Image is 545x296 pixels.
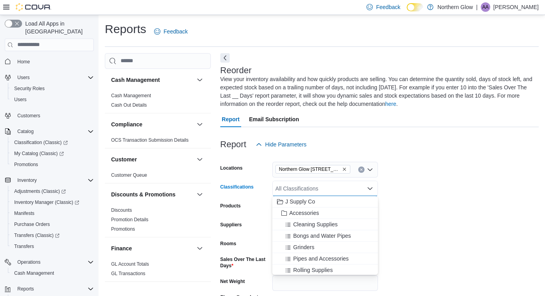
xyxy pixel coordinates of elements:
[14,188,66,194] span: Adjustments (Classic)
[407,3,423,11] input: Dark Mode
[249,111,299,127] span: Email Subscription
[11,95,30,104] a: Users
[11,242,94,251] span: Transfers
[285,198,315,205] span: J Supply Co
[220,53,230,63] button: Next
[11,187,94,196] span: Adjustments (Classic)
[17,59,30,65] span: Home
[111,191,193,198] button: Discounts & Promotions
[482,2,489,12] span: AA
[11,220,53,229] a: Purchase Orders
[111,76,160,84] h3: Cash Management
[2,175,97,186] button: Inventory
[220,256,269,269] label: Sales Over The Last Days
[11,268,94,278] span: Cash Management
[195,120,205,129] button: Compliance
[272,242,378,253] button: Grinders
[220,203,241,209] label: Products
[105,259,211,281] div: Finance
[111,207,132,213] a: Discounts
[105,205,211,237] div: Discounts & Promotions
[14,111,94,120] span: Customers
[11,220,94,229] span: Purchase Orders
[481,2,490,12] div: Alison Albert
[14,257,44,267] button: Operations
[220,75,535,108] div: View your inventory availability and how quickly products are selling. You can determine the quan...
[8,159,97,170] button: Promotions
[11,84,94,93] span: Security Roles
[476,2,478,12] p: |
[14,57,94,67] span: Home
[11,198,94,207] span: Inventory Manager (Classic)
[8,219,97,230] button: Purchase Orders
[8,94,97,105] button: Users
[272,265,378,276] button: Rolling Supplies
[14,243,34,250] span: Transfers
[111,172,147,178] a: Customer Queue
[111,271,145,276] a: GL Transactions
[111,155,193,163] button: Customer
[279,165,340,173] span: Northern Glow [STREET_ADDRESS][PERSON_NAME]
[14,73,33,82] button: Users
[2,257,97,268] button: Operations
[111,120,193,128] button: Compliance
[11,149,94,158] span: My Catalog (Classic)
[111,93,151,98] a: Cash Management
[11,160,94,169] span: Promotions
[14,150,64,157] span: My Catalog (Classic)
[8,208,97,219] button: Manifests
[17,113,40,119] span: Customers
[14,127,37,136] button: Catalog
[220,222,242,228] label: Suppliers
[367,166,373,173] button: Open list of options
[14,284,94,294] span: Reports
[367,185,373,192] button: Close list of options
[11,138,71,147] a: Classification (Classic)
[11,149,67,158] a: My Catalog (Classic)
[253,137,310,152] button: Hide Parameters
[8,148,97,159] a: My Catalog (Classic)
[17,286,34,292] span: Reports
[376,3,400,11] span: Feedback
[272,196,378,207] button: J Supply Co
[2,110,97,121] button: Customers
[14,176,40,185] button: Inventory
[195,190,205,199] button: Discounts & Promotions
[111,155,137,163] h3: Customer
[220,240,236,247] label: Rooms
[195,244,205,253] button: Finance
[8,268,97,279] button: Cash Management
[14,210,34,216] span: Manifests
[14,73,94,82] span: Users
[111,244,193,252] button: Finance
[111,76,193,84] button: Cash Management
[14,232,60,239] span: Transfers (Classic)
[105,21,146,37] h1: Reports
[111,217,149,222] a: Promotion Details
[11,138,94,147] span: Classification (Classic)
[22,20,94,35] span: Load All Apps in [GEOGRAPHIC_DATA]
[195,75,205,85] button: Cash Management
[14,96,26,103] span: Users
[105,170,211,183] div: Customer
[2,283,97,294] button: Reports
[17,128,33,135] span: Catalog
[11,231,94,240] span: Transfers (Classic)
[493,2,539,12] p: [PERSON_NAME]
[220,66,251,75] h3: Reorder
[14,139,68,146] span: Classification (Classic)
[272,207,378,219] button: Accessories
[14,221,50,228] span: Purchase Orders
[14,199,79,205] span: Inventory Manager (Classic)
[272,219,378,230] button: Cleaning Supplies
[2,126,97,137] button: Catalog
[111,137,189,143] a: OCS Transaction Submission Details
[385,101,396,107] a: here
[11,84,48,93] a: Security Roles
[289,209,319,217] span: Accessories
[14,176,94,185] span: Inventory
[11,187,69,196] a: Adjustments (Classic)
[105,135,211,148] div: Compliance
[111,120,142,128] h3: Compliance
